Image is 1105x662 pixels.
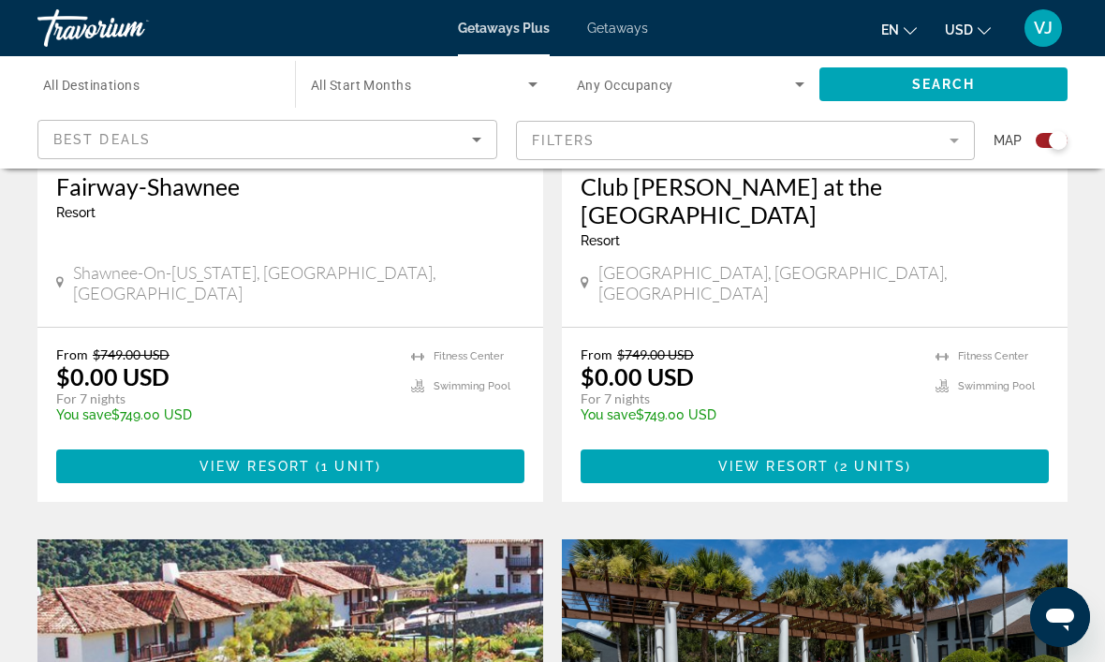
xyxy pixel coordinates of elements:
span: 2 units [840,459,906,474]
iframe: Button to launch messaging window [1030,587,1090,647]
button: User Menu [1019,8,1068,48]
span: Fitness Center [434,350,504,362]
span: View Resort [199,459,310,474]
button: Search [819,67,1068,101]
a: Getaways [587,21,648,36]
p: $0.00 USD [56,362,169,390]
span: Any Occupancy [577,78,673,93]
span: USD [945,22,973,37]
span: Shawnee-On-[US_STATE], [GEOGRAPHIC_DATA], [GEOGRAPHIC_DATA] [73,262,524,303]
span: Resort [56,205,96,220]
span: All Start Months [311,78,411,93]
button: View Resort(1 unit) [56,449,524,483]
span: From [56,346,88,362]
a: Getaways Plus [458,21,550,36]
span: You save [581,407,636,422]
span: All Destinations [43,78,140,93]
span: Swimming Pool [434,380,510,392]
p: $749.00 USD [56,407,392,422]
span: You save [56,407,111,422]
span: [GEOGRAPHIC_DATA], [GEOGRAPHIC_DATA], [GEOGRAPHIC_DATA] [598,262,1049,303]
span: Map [994,127,1022,154]
mat-select: Sort by [53,128,481,151]
button: View Resort(2 units) [581,449,1049,483]
span: $749.00 USD [93,346,169,362]
span: Swimming Pool [958,380,1035,392]
span: VJ [1034,19,1053,37]
button: Filter [516,120,976,161]
span: From [581,346,612,362]
button: Change currency [945,16,991,43]
span: ( ) [310,459,381,474]
span: en [881,22,899,37]
span: 1 unit [321,459,376,474]
span: Best Deals [53,132,151,147]
p: $0.00 USD [581,362,694,390]
span: Resort [581,233,620,248]
span: $749.00 USD [617,346,694,362]
p: For 7 nights [581,390,917,407]
span: Search [912,77,976,92]
a: Travorium [37,4,225,52]
button: Change language [881,16,917,43]
p: $749.00 USD [581,407,917,422]
a: Fairway-Shawnee [56,172,524,200]
a: Club [PERSON_NAME] at the [GEOGRAPHIC_DATA] [581,172,1049,228]
p: For 7 nights [56,390,392,407]
span: Fitness Center [958,350,1028,362]
span: ( ) [829,459,911,474]
span: View Resort [718,459,829,474]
